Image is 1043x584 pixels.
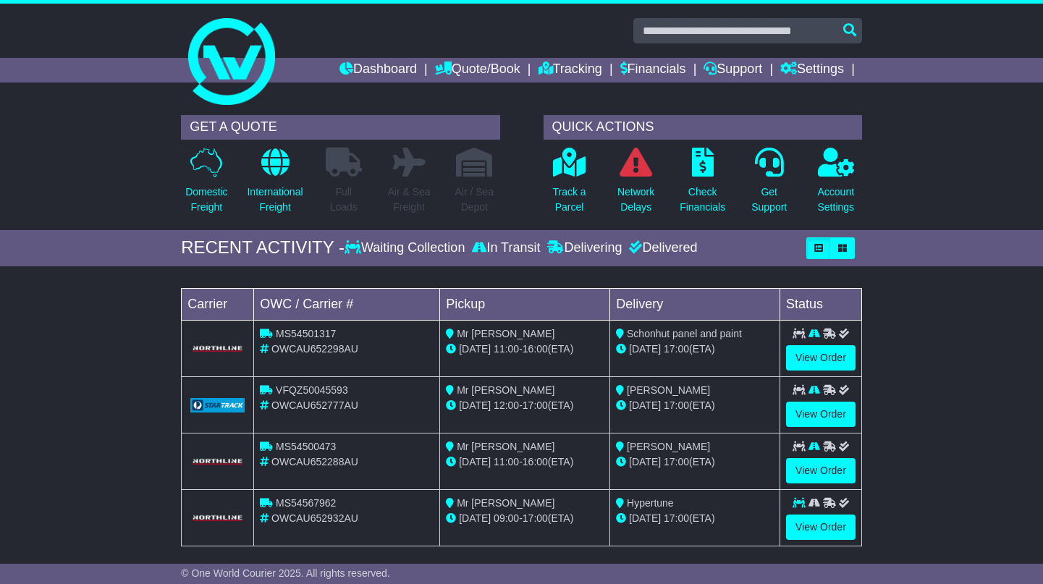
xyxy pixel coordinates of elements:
[751,185,787,215] p: Get Support
[276,497,336,509] span: MS54567962
[276,328,336,339] span: MS54501317
[246,147,303,223] a: InternationalFreight
[786,515,856,540] a: View Order
[523,343,548,355] span: 16:00
[629,343,661,355] span: [DATE]
[457,497,554,509] span: Mr [PERSON_NAME]
[780,288,862,320] td: Status
[181,567,390,579] span: © One World Courier 2025. All rights reserved.
[544,240,625,256] div: Delivering
[457,384,554,396] span: Mr [PERSON_NAME]
[610,288,780,320] td: Delivery
[457,328,554,339] span: Mr [PERSON_NAME]
[459,343,491,355] span: [DATE]
[616,454,774,470] div: (ETA)
[627,497,674,509] span: Hypertune
[446,398,604,413] div: - (ETA)
[457,441,554,452] span: Mr [PERSON_NAME]
[679,147,726,223] a: CheckFinancials
[552,185,586,215] p: Track a Parcel
[459,512,491,524] span: [DATE]
[544,115,862,140] div: QUICK ACTIONS
[190,457,245,466] img: GetCarrierServiceLogo
[339,58,417,82] a: Dashboard
[182,288,254,320] td: Carrier
[190,398,245,412] img: GetCarrierServiceLogo
[816,147,855,223] a: AccountSettings
[271,343,358,355] span: OWCAU652298AU
[446,342,604,357] div: - (ETA)
[627,328,742,339] span: Schonhut panel and paint
[627,441,710,452] span: [PERSON_NAME]
[629,512,661,524] span: [DATE]
[629,399,661,411] span: [DATE]
[446,454,604,470] div: - (ETA)
[786,345,856,371] a: View Order
[704,58,762,82] a: Support
[786,402,856,427] a: View Order
[817,185,854,215] p: Account Settings
[468,240,544,256] div: In Transit
[271,456,358,467] span: OWCAU652288AU
[616,342,774,357] div: (ETA)
[190,344,245,353] img: GetCarrierServiceLogo
[629,456,661,467] span: [DATE]
[271,399,358,411] span: OWCAU652777AU
[751,147,787,223] a: GetSupport
[664,399,689,411] span: 17:00
[446,511,604,526] div: - (ETA)
[185,185,227,215] p: Domestic Freight
[523,512,548,524] span: 17:00
[326,185,362,215] p: Full Loads
[459,456,491,467] span: [DATE]
[664,456,689,467] span: 17:00
[786,458,856,483] a: View Order
[664,343,689,355] span: 17:00
[523,399,548,411] span: 17:00
[620,58,686,82] a: Financials
[523,456,548,467] span: 16:00
[181,115,499,140] div: GET A QUOTE
[494,343,519,355] span: 11:00
[345,240,468,256] div: Waiting Collection
[181,237,345,258] div: RECENT ACTIVITY -
[627,384,710,396] span: [PERSON_NAME]
[387,185,430,215] p: Air & Sea Freight
[254,288,440,320] td: OWC / Carrier #
[494,456,519,467] span: 11:00
[494,512,519,524] span: 09:00
[539,58,602,82] a: Tracking
[552,147,586,223] a: Track aParcel
[617,147,655,223] a: NetworkDelays
[459,399,491,411] span: [DATE]
[276,384,348,396] span: VFQZ50045593
[185,147,228,223] a: DomesticFreight
[247,185,303,215] p: International Freight
[625,240,697,256] div: Delivered
[435,58,520,82] a: Quote/Book
[664,512,689,524] span: 17:00
[680,185,725,215] p: Check Financials
[617,185,654,215] p: Network Delays
[276,441,336,452] span: MS54500473
[616,398,774,413] div: (ETA)
[494,399,519,411] span: 12:00
[271,512,358,524] span: OWCAU652932AU
[440,288,610,320] td: Pickup
[190,514,245,522] img: GetCarrierServiceLogo
[455,185,494,215] p: Air / Sea Depot
[616,511,774,526] div: (ETA)
[780,58,844,82] a: Settings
